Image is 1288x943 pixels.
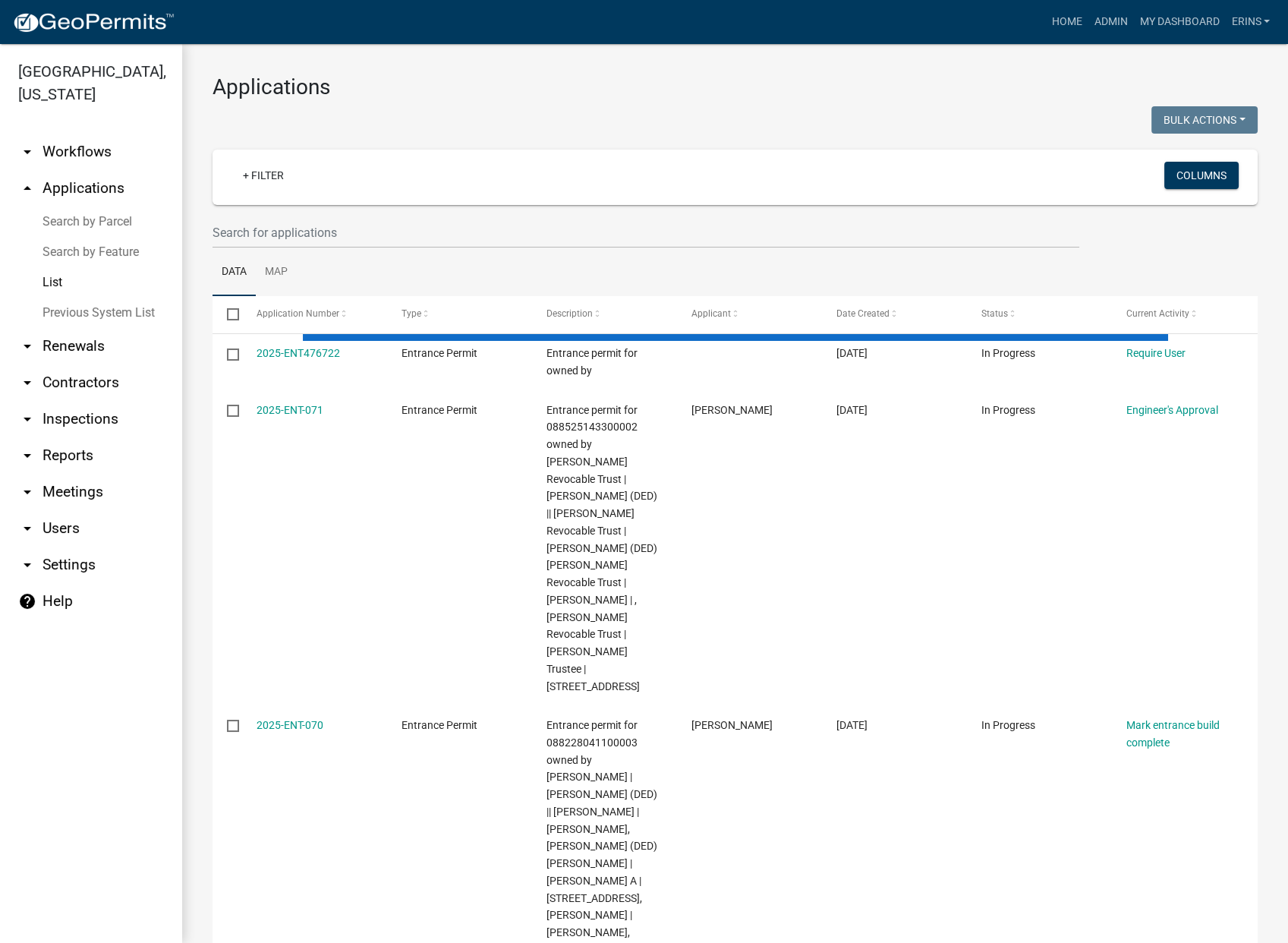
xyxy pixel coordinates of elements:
[836,719,868,731] span: 08/27/2025
[213,296,241,333] datatable-header-cell: Select
[18,592,36,610] i: help
[1126,347,1186,359] a: Require User
[1151,106,1258,134] button: Bulk Actions
[691,308,731,319] span: Applicant
[241,296,386,333] datatable-header-cell: Application Number
[1045,8,1088,36] a: Home
[546,308,593,319] span: Description
[256,248,297,297] a: Map
[1225,8,1276,36] a: erins
[18,446,36,465] i: arrow_drop_down
[213,248,256,297] a: Data
[18,483,36,501] i: arrow_drop_down
[1088,8,1133,36] a: Admin
[981,347,1035,359] span: In Progress
[546,404,657,692] span: Entrance permit for 088525143300002 owned by Anderson, Dale K Revocable Trust | Anderson, Dale K ...
[836,347,868,359] span: 09/10/2025
[402,347,477,359] span: Entrance Permit
[402,719,477,731] span: Entrance Permit
[213,217,1079,248] input: Search for applications
[967,296,1112,333] datatable-header-cell: Status
[231,162,296,189] a: + Filter
[402,308,421,319] span: Type
[18,556,36,574] i: arrow_drop_down
[257,308,339,319] span: Application Number
[532,296,677,333] datatable-header-cell: Description
[18,410,36,428] i: arrow_drop_down
[691,404,773,416] span: Dale Anderson
[1112,296,1257,333] datatable-header-cell: Current Activity
[981,404,1035,416] span: In Progress
[836,404,868,416] span: 09/10/2025
[257,347,340,359] a: 2025-ENT476722
[18,337,36,355] i: arrow_drop_down
[981,719,1035,731] span: In Progress
[1126,719,1220,749] a: Mark entrance build complete
[981,308,1008,319] span: Status
[836,308,890,319] span: Date Created
[257,404,323,416] a: 2025-ENT-071
[18,374,36,392] i: arrow_drop_down
[402,404,477,416] span: Entrance Permit
[1133,8,1225,36] a: My Dashboard
[257,719,323,731] a: 2025-ENT-070
[546,347,638,377] span: Entrance permit for owned by
[691,719,773,731] span: Michael Phelan
[213,74,1258,100] h3: Applications
[822,296,967,333] datatable-header-cell: Date Created
[1126,404,1218,416] a: Engineer's Approval
[677,296,822,333] datatable-header-cell: Applicant
[18,519,36,538] i: arrow_drop_down
[386,296,531,333] datatable-header-cell: Type
[18,179,36,197] i: arrow_drop_up
[1164,162,1239,189] button: Columns
[1126,308,1189,319] span: Current Activity
[18,143,36,161] i: arrow_drop_down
